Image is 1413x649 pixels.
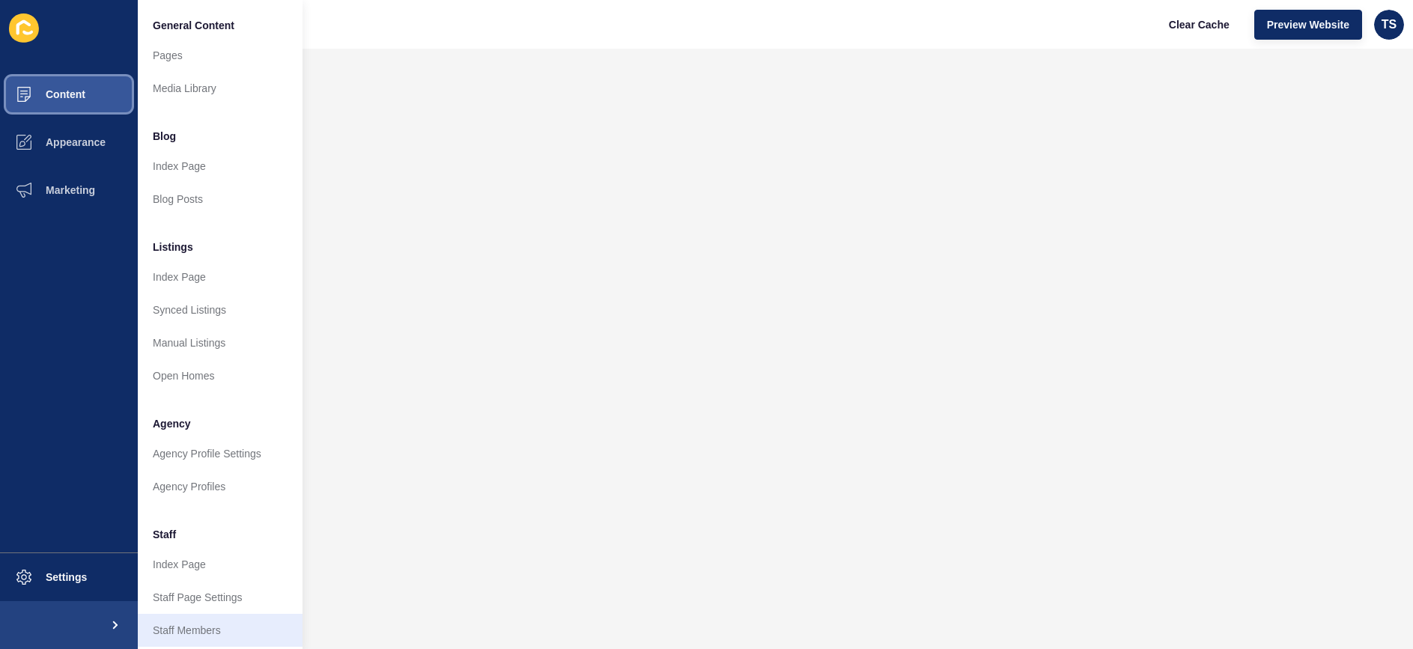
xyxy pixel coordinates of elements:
span: Clear Cache [1169,17,1230,32]
span: Listings [153,240,193,255]
span: TS [1382,17,1397,32]
a: Media Library [138,72,303,105]
span: Blog [153,129,176,144]
a: Index Page [138,150,303,183]
a: Pages [138,39,303,72]
a: Staff Page Settings [138,581,303,614]
span: Staff [153,527,176,542]
a: Agency Profiles [138,470,303,503]
button: Preview Website [1254,10,1362,40]
a: Staff Members [138,614,303,647]
span: Preview Website [1267,17,1349,32]
a: Agency Profile Settings [138,437,303,470]
a: Blog Posts [138,183,303,216]
a: Index Page [138,260,303,293]
a: Index Page [138,548,303,581]
a: Synced Listings [138,293,303,326]
a: Open Homes [138,359,303,392]
span: General Content [153,18,234,33]
span: Agency [153,416,191,431]
button: Clear Cache [1156,10,1242,40]
a: Manual Listings [138,326,303,359]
